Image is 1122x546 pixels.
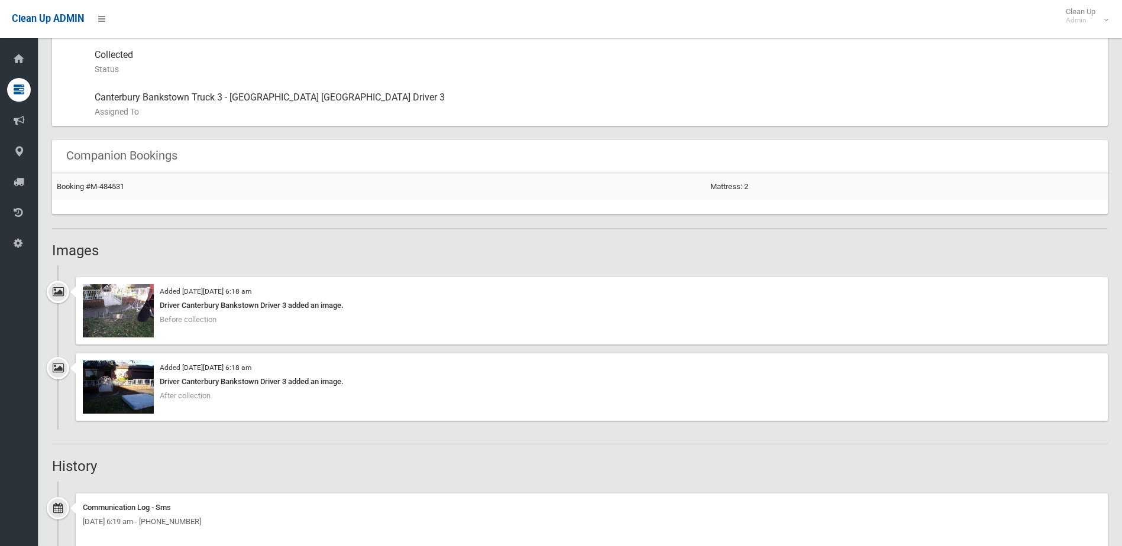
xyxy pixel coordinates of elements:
[83,360,154,414] img: 2025-10-0306.18.45849927191237048894.jpg
[57,182,124,191] a: Booking #M-484531
[160,363,251,372] small: Added [DATE][DATE] 6:18 am
[52,144,192,167] header: Companion Bookings
[52,459,1108,474] h2: History
[1066,16,1095,25] small: Admin
[83,515,1101,529] div: [DATE] 6:19 am - [PHONE_NUMBER]
[160,315,216,324] span: Before collection
[83,375,1101,389] div: Driver Canterbury Bankstown Driver 3 added an image.
[1060,7,1107,25] span: Clean Up
[95,62,1098,76] small: Status
[95,105,1098,119] small: Assigned To
[52,243,1108,258] h2: Images
[83,500,1101,515] div: Communication Log - Sms
[83,298,1101,313] div: Driver Canterbury Bankstown Driver 3 added an image.
[95,83,1098,126] div: Canterbury Bankstown Truck 3 - [GEOGRAPHIC_DATA] [GEOGRAPHIC_DATA] Driver 3
[95,41,1098,83] div: Collected
[12,13,84,24] span: Clean Up ADMIN
[160,287,251,295] small: Added [DATE][DATE] 6:18 am
[706,173,1108,200] td: Mattress: 2
[160,391,211,400] span: After collection
[83,284,154,337] img: 2025-10-0306.18.16652948081073248557.jpg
